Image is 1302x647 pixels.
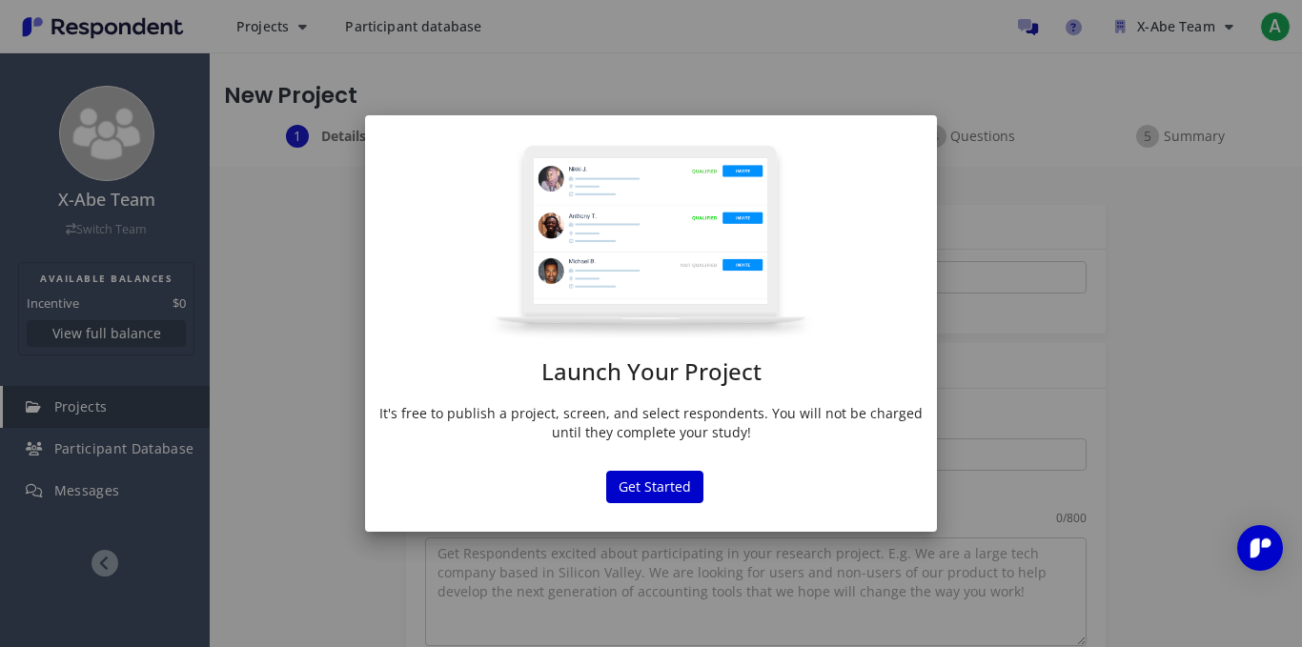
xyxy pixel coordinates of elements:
[379,404,923,442] p: It's free to publish a project, screen, and select respondents. You will not be charged until the...
[488,144,814,340] img: project-modal.png
[606,471,703,503] button: Get Started
[1237,525,1283,571] div: Open Intercom Messenger
[379,359,923,384] h1: Launch Your Project
[365,115,937,532] md-dialog: Launch Your ...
